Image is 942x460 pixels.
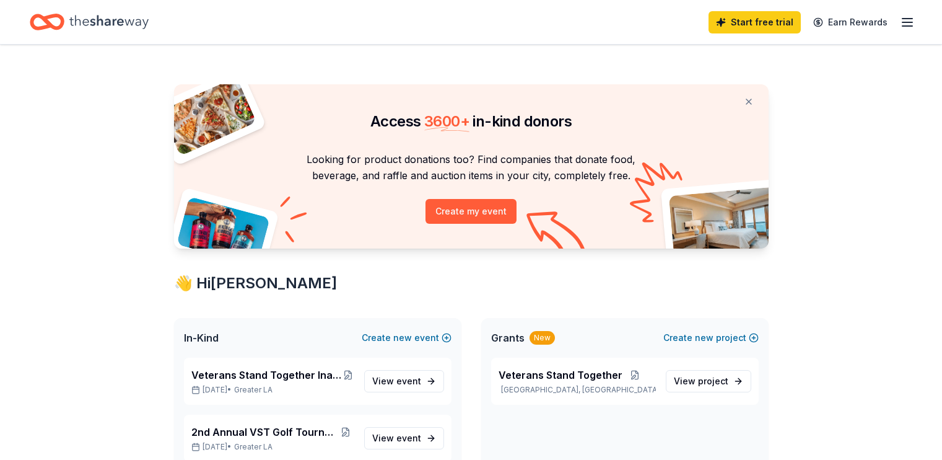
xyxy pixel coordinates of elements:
[499,385,656,395] p: [GEOGRAPHIC_DATA], [GEOGRAPHIC_DATA]
[425,199,517,224] button: Create my event
[396,433,421,443] span: event
[491,330,525,345] span: Grants
[424,112,469,130] span: 3600 +
[709,11,801,33] a: Start free trial
[191,385,354,395] p: [DATE] •
[174,273,769,293] div: 👋 Hi [PERSON_NAME]
[364,427,444,449] a: View event
[160,77,256,156] img: Pizza
[191,442,354,452] p: [DATE] •
[191,368,342,383] span: Veterans Stand Together Inaugural Golf Tournament Fundraiser
[393,330,412,345] span: new
[184,330,219,345] span: In-Kind
[191,425,338,440] span: 2nd Annual VST Golf Tournament Fundraiser
[698,376,728,386] span: project
[695,330,713,345] span: new
[674,374,728,389] span: View
[530,331,555,345] div: New
[372,374,421,389] span: View
[234,442,273,452] span: Greater LA
[364,370,444,392] a: View event
[372,431,421,446] span: View
[663,330,759,345] button: Createnewproject
[666,370,751,392] a: View project
[189,151,754,184] p: Looking for product donations too? Find companies that donate food, beverage, and raffle and auct...
[30,7,149,37] a: Home
[396,376,421,386] span: event
[234,385,273,395] span: Greater LA
[499,368,622,383] span: Veterans Stand Together
[806,11,895,33] a: Earn Rewards
[526,211,588,258] img: Curvy arrow
[370,112,572,130] span: Access in-kind donors
[362,330,451,345] button: Createnewevent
